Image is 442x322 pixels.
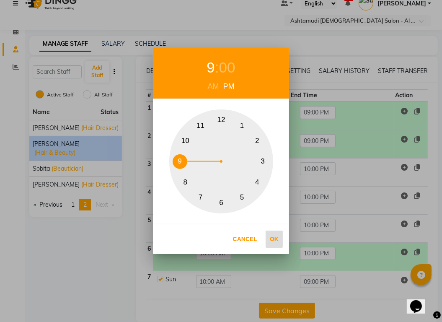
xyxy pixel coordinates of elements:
[219,57,235,79] div: 00
[214,196,229,210] button: 6
[178,175,193,190] button: 8
[250,175,264,190] button: 4
[214,113,229,127] button: 12
[173,154,187,169] button: 9
[221,81,237,92] div: PM
[207,57,215,79] div: 9
[250,133,264,148] button: 2
[266,231,283,248] button: Ok
[229,231,261,248] button: Cancel
[178,133,193,148] button: 10
[193,190,208,205] button: 7
[193,118,208,133] button: 11
[235,190,249,205] button: 5
[215,59,219,75] span: :
[235,118,249,133] button: 1
[256,154,270,169] button: 3
[407,288,434,314] iframe: chat widget
[206,81,221,92] div: AM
